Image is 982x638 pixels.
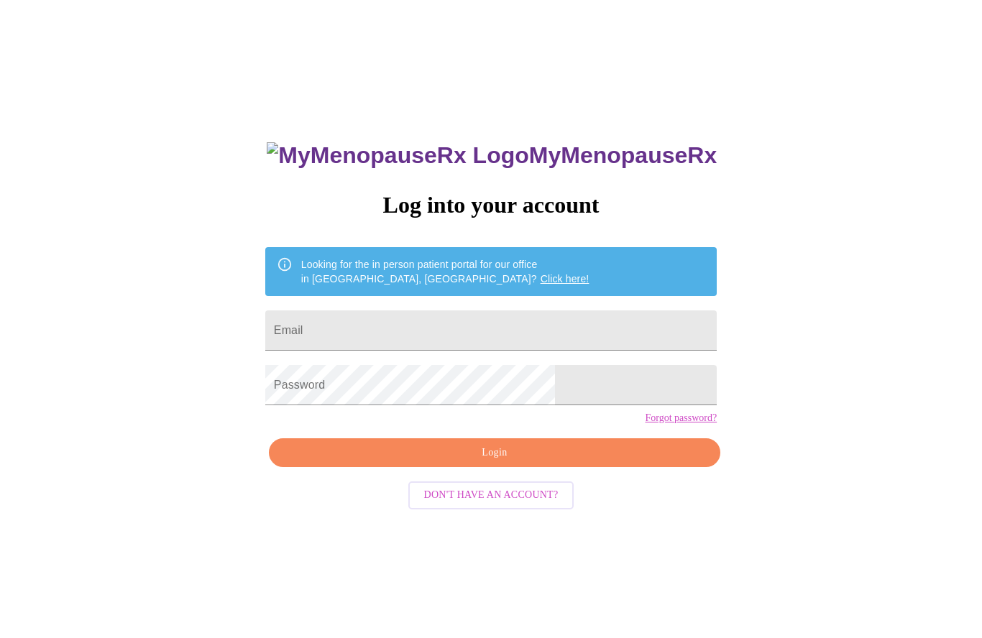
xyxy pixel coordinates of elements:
[269,438,720,468] button: Login
[424,486,559,504] span: Don't have an account?
[265,192,717,218] h3: Log into your account
[285,444,704,462] span: Login
[267,142,528,169] img: MyMenopauseRx Logo
[408,481,574,509] button: Don't have an account?
[301,251,589,292] div: Looking for the in person patient portal for our office in [GEOGRAPHIC_DATA], [GEOGRAPHIC_DATA]?
[267,142,717,169] h3: MyMenopauseRx
[541,273,589,285] a: Click here!
[645,412,717,424] a: Forgot password?
[405,488,578,500] a: Don't have an account?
